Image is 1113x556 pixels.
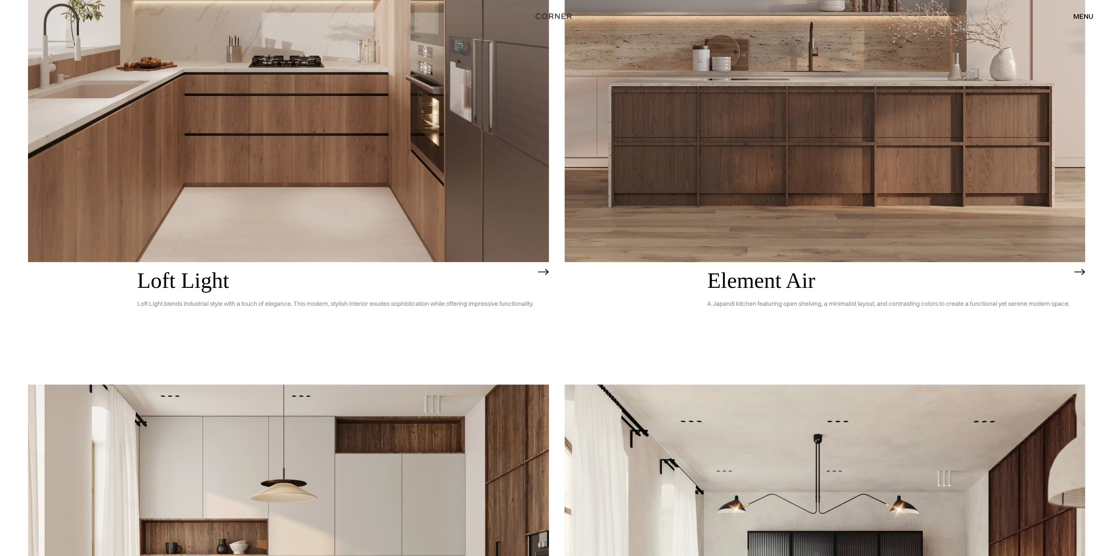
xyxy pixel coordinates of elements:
h2: Loft Light [137,269,534,293]
a: home [515,10,598,22]
p: Loft Light blends industrial style with a touch of elegance. This modern, stylish interior exudes... [137,293,534,315]
p: A Japandi kitchen featuring open shelving, a minimalist layout, and contrasting colors to create ... [707,293,1070,315]
div: menu [1073,13,1093,20]
div: menu [1064,9,1093,24]
h2: Element Air [707,269,1070,293]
